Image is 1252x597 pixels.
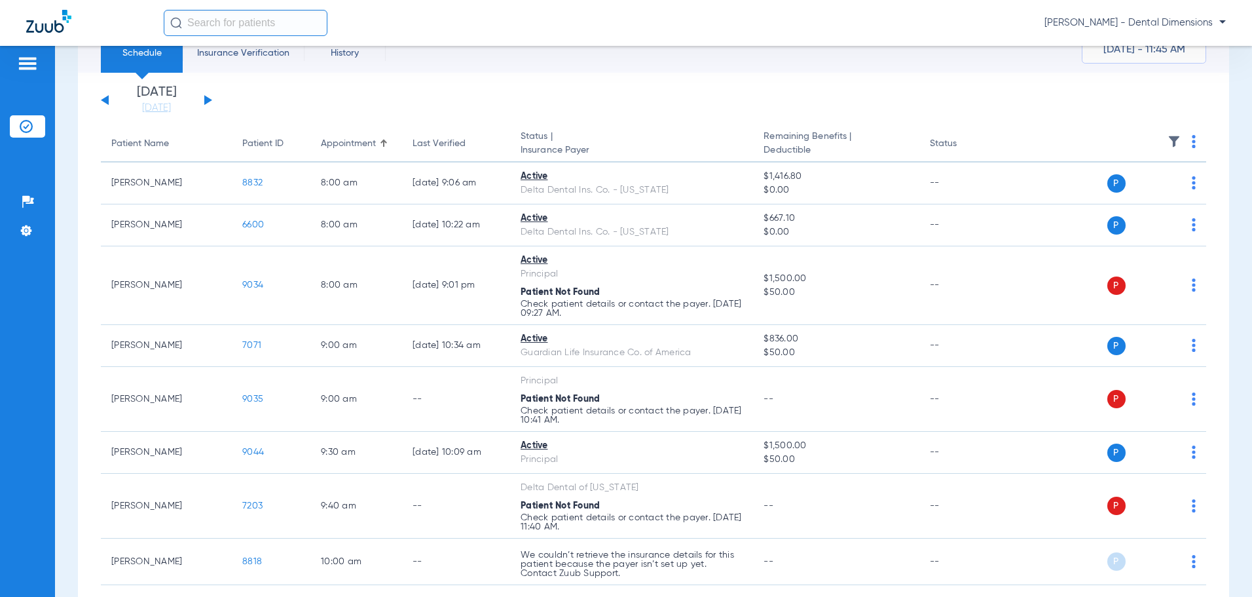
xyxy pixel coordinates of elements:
[521,406,743,425] p: Check patient details or contact the payer. [DATE] 10:41 AM.
[170,17,182,29] img: Search Icon
[764,346,908,360] span: $50.00
[101,432,232,474] td: [PERSON_NAME]
[521,550,743,578] p: We couldn’t retrieve the insurance details for this patient because the payer isn’t set up yet. C...
[521,346,743,360] div: Guardian Life Insurance Co. of America
[521,267,743,281] div: Principal
[242,220,264,229] span: 6600
[521,513,743,531] p: Check patient details or contact the payer. [DATE] 11:40 AM.
[17,56,38,71] img: hamburger-icon
[310,367,402,432] td: 9:00 AM
[1192,393,1196,406] img: group-dot-blue.svg
[242,137,284,151] div: Patient ID
[919,163,1008,204] td: --
[764,439,908,453] span: $1,500.00
[919,204,1008,246] td: --
[919,126,1008,163] th: Status
[1107,390,1126,408] span: P
[521,299,743,318] p: Check patient details or contact the payer. [DATE] 09:27 AM.
[242,341,261,350] span: 7071
[310,204,402,246] td: 8:00 AM
[764,144,908,157] span: Deductible
[101,204,232,246] td: [PERSON_NAME]
[101,367,232,432] td: [PERSON_NAME]
[117,102,196,115] a: [DATE]
[1187,534,1252,597] iframe: Chat Widget
[1162,339,1175,352] img: x.svg
[919,246,1008,325] td: --
[101,539,232,585] td: [PERSON_NAME]
[521,212,743,225] div: Active
[764,453,908,467] span: $50.00
[1107,552,1126,571] span: P
[1107,444,1126,462] span: P
[242,501,263,510] span: 7203
[1192,218,1196,231] img: group-dot-blue.svg
[1192,339,1196,352] img: group-dot-blue.svg
[402,432,510,474] td: [DATE] 10:09 AM
[521,501,600,510] span: Patient Not Found
[1162,499,1175,512] img: x.svg
[1162,555,1175,568] img: x.svg
[402,204,510,246] td: [DATE] 10:22 AM
[1192,446,1196,459] img: group-dot-blue.svg
[919,474,1008,539] td: --
[764,225,908,239] span: $0.00
[764,395,773,404] span: --
[1192,499,1196,512] img: group-dot-blue.svg
[111,137,221,151] div: Patient Name
[919,432,1008,474] td: --
[1162,218,1175,231] img: x.svg
[413,137,500,151] div: Last Verified
[521,374,743,388] div: Principal
[402,367,510,432] td: --
[242,395,263,404] span: 9035
[521,439,743,453] div: Active
[1162,393,1175,406] img: x.svg
[1107,277,1126,295] span: P
[521,144,743,157] span: Insurance Payer
[101,474,232,539] td: [PERSON_NAME]
[1107,216,1126,235] span: P
[919,325,1008,367] td: --
[1044,16,1226,29] span: [PERSON_NAME] - Dental Dimensions
[521,225,743,239] div: Delta Dental Ins. Co. - [US_STATE]
[1192,176,1196,189] img: group-dot-blue.svg
[919,367,1008,432] td: --
[310,163,402,204] td: 8:00 AM
[402,325,510,367] td: [DATE] 10:34 AM
[521,288,600,297] span: Patient Not Found
[413,137,466,151] div: Last Verified
[1162,279,1175,292] img: x.svg
[314,47,376,60] span: History
[117,86,196,115] li: [DATE]
[1107,337,1126,355] span: P
[521,254,743,267] div: Active
[242,280,263,290] span: 9034
[111,47,173,60] span: Schedule
[242,557,262,566] span: 8818
[111,137,169,151] div: Patient Name
[242,178,263,187] span: 8832
[764,183,908,197] span: $0.00
[402,539,510,585] td: --
[1192,279,1196,292] img: group-dot-blue.svg
[764,212,908,225] span: $667.10
[919,539,1008,585] td: --
[764,501,773,510] span: --
[521,395,600,404] span: Patient Not Found
[1168,135,1181,148] img: filter.svg
[1162,446,1175,459] img: x.svg
[1103,43,1185,56] span: [DATE] - 11:45 AM
[1192,135,1196,148] img: group-dot-blue.svg
[1107,497,1126,515] span: P
[101,246,232,325] td: [PERSON_NAME]
[310,246,402,325] td: 8:00 AM
[753,126,919,163] th: Remaining Benefits |
[321,137,376,151] div: Appointment
[402,246,510,325] td: [DATE] 9:01 PM
[321,137,392,151] div: Appointment
[764,332,908,346] span: $836.00
[402,474,510,539] td: --
[764,272,908,286] span: $1,500.00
